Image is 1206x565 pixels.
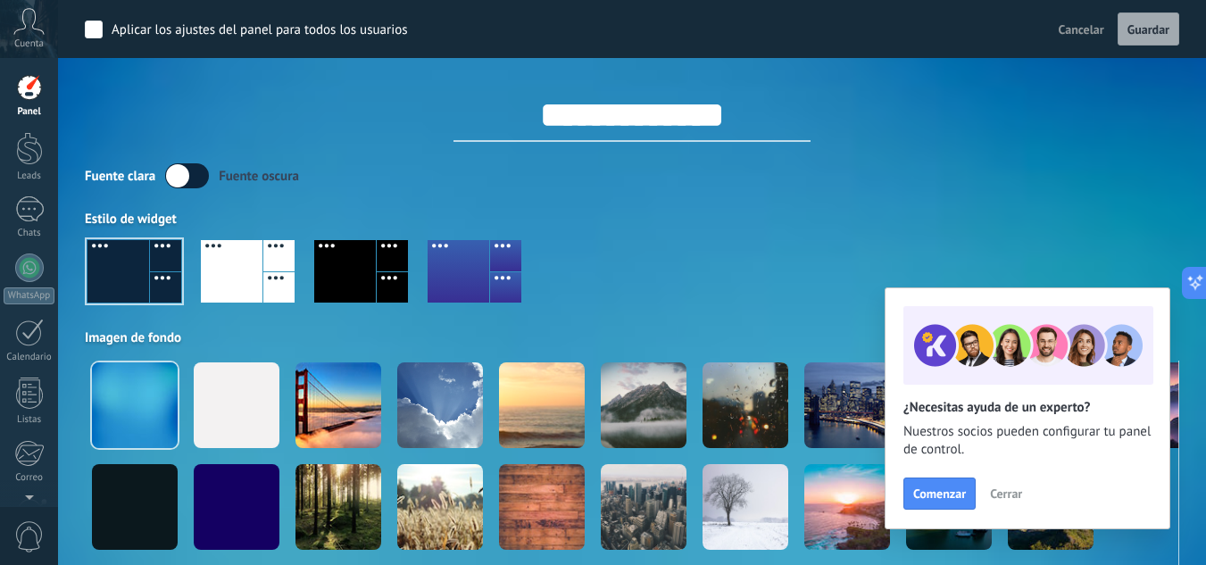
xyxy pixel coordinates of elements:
button: Cancelar [1052,16,1111,43]
div: Imagen de fondo [85,329,1179,346]
span: Nuestros socios pueden configurar tu panel de control. [903,423,1152,459]
div: Listas [4,414,55,426]
div: Panel [4,106,55,118]
div: Calendario [4,352,55,363]
button: Guardar [1118,12,1179,46]
span: Cuenta [14,38,44,50]
div: Leads [4,170,55,182]
button: Cerrar [982,480,1030,507]
div: Aplicar los ajustes del panel para todos los usuarios [112,21,408,39]
span: Cancelar [1059,21,1104,37]
span: Guardar [1127,23,1169,36]
div: Estilo de widget [85,211,1179,228]
div: WhatsApp [4,287,54,304]
div: Fuente clara [85,168,155,185]
div: Fuente oscura [219,168,299,185]
span: Cerrar [990,487,1022,500]
button: Comenzar [903,478,976,510]
span: Comenzar [913,487,966,500]
div: Correo [4,472,55,484]
div: Chats [4,228,55,239]
h2: ¿Necesitas ayuda de un experto? [903,399,1152,416]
